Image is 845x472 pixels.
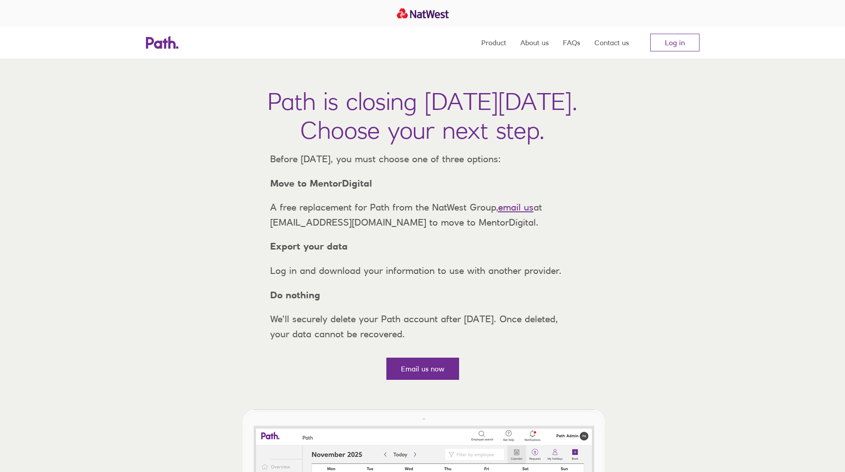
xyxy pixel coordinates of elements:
[520,27,549,59] a: About us
[498,202,534,213] a: email us
[563,27,580,59] a: FAQs
[267,87,578,144] h1: Path is closing [DATE][DATE]. Choose your next step.
[270,178,372,189] strong: Move to MentorDigital
[594,27,629,59] a: Contact us
[481,27,506,59] a: Product
[270,289,320,300] strong: Do nothing
[270,241,348,252] strong: Export your data
[386,358,459,380] a: Email us now
[263,263,582,278] p: Log in and download your information to use with another provider.
[263,200,582,230] p: A free replacement for Path from the NatWest Group, at [EMAIL_ADDRESS][DOMAIN_NAME] to move to Me...
[650,34,700,51] a: Log in
[263,152,582,167] p: Before [DATE], you must choose one of three options:
[263,312,582,341] p: We’ll securely delete your Path account after [DATE]. Once deleted, your data cannot be recovered.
